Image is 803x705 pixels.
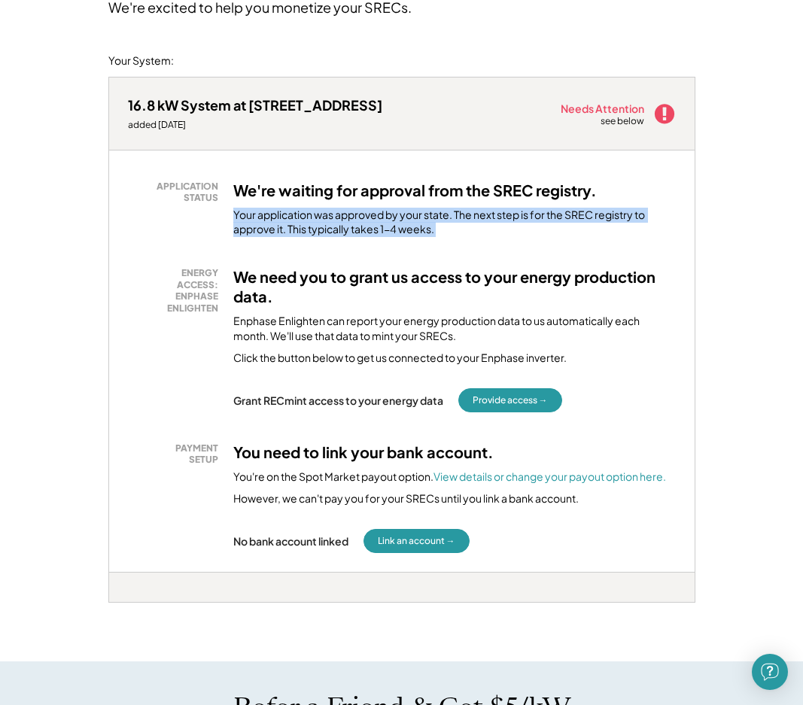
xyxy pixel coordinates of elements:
h3: We're waiting for approval from the SREC registry. [233,181,597,200]
div: Your System: [108,53,174,68]
div: PAYMENT SETUP [135,442,218,466]
h3: You need to link your bank account. [233,442,494,462]
button: Link an account → [363,529,470,553]
div: You're on the Spot Market payout option. [233,469,666,485]
div: However, we can't pay you for your SRECs until you link a bank account. [233,491,579,506]
div: 16.8 kW System at [STREET_ADDRESS] [128,96,382,114]
div: 2c9xxygy - PA Solar [108,603,151,609]
div: see below [601,115,646,128]
h3: We need you to grant us access to your energy production data. [233,267,676,306]
div: Needs Attention [561,103,646,114]
button: Provide access → [458,388,562,412]
div: Your application was approved by your state. The next step is for the SREC registry to approve it... [233,208,676,237]
div: added [DATE] [128,119,382,131]
div: Grant RECmint access to your energy data [233,394,443,407]
div: ENERGY ACCESS: ENPHASE ENLIGHTEN [135,267,218,314]
div: No bank account linked [233,534,348,548]
div: Click the button below to get us connected to your Enphase inverter. [233,351,567,366]
div: Enphase Enlighten can report your energy production data to us automatically each month. We'll us... [233,314,676,343]
a: View details or change your payout option here. [433,469,666,483]
div: APPLICATION STATUS [135,181,218,204]
div: Open Intercom Messenger [752,654,788,690]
